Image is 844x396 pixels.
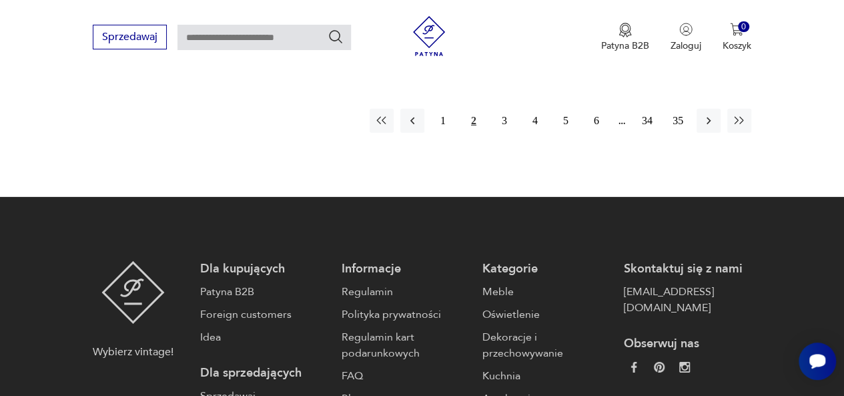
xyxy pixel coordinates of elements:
a: Meble [482,284,610,300]
a: FAQ [342,368,469,384]
a: Regulamin kart podarunkowych [342,329,469,361]
button: Zaloguj [671,23,701,52]
button: 4 [523,109,547,133]
a: Foreign customers [200,307,328,323]
button: 0Koszyk [723,23,751,52]
p: Dla kupujących [200,261,328,277]
a: Dekoracje i przechowywanie [482,329,610,361]
img: da9060093f698e4c3cedc1453eec5031.webp [628,362,639,373]
p: Zaloguj [671,39,701,52]
p: Kategorie [482,261,610,277]
img: Ikona koszyka [730,23,743,36]
button: 34 [635,109,659,133]
button: 1 [431,109,455,133]
a: Idea [200,329,328,345]
img: c2fd9cf7f39615d9d6839a72ae8e59e5.webp [679,362,690,373]
button: Sprzedawaj [93,25,167,49]
button: Szukaj [328,29,344,45]
img: Ikonka użytkownika [679,23,693,36]
img: Ikona medalu [618,23,632,37]
a: Sprzedawaj [93,33,167,43]
button: Patyna B2B [601,23,649,52]
img: 37d27d81a828e637adc9f9cb2e3d3a8a.webp [654,362,665,373]
a: Polityka prywatności [342,307,469,323]
a: Kuchnia [482,368,610,384]
a: Patyna B2B [200,284,328,300]
a: Oświetlenie [482,307,610,323]
a: [EMAIL_ADDRESS][DOMAIN_NAME] [623,284,751,316]
button: 35 [666,109,690,133]
button: 2 [462,109,486,133]
a: Regulamin [342,284,469,300]
button: 6 [584,109,608,133]
iframe: Smartsupp widget button [799,343,836,380]
p: Skontaktuj się z nami [623,261,751,277]
p: Patyna B2B [601,39,649,52]
a: Ikona medaluPatyna B2B [601,23,649,52]
button: 3 [492,109,516,133]
p: Wybierz vintage! [93,344,173,360]
p: Dla sprzedających [200,365,328,381]
div: 0 [738,21,749,33]
p: Obserwuj nas [623,336,751,352]
p: Koszyk [723,39,751,52]
img: Patyna - sklep z meblami i dekoracjami vintage [101,261,165,324]
button: 5 [554,109,578,133]
img: Patyna - sklep z meblami i dekoracjami vintage [409,16,449,56]
p: Informacje [342,261,469,277]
